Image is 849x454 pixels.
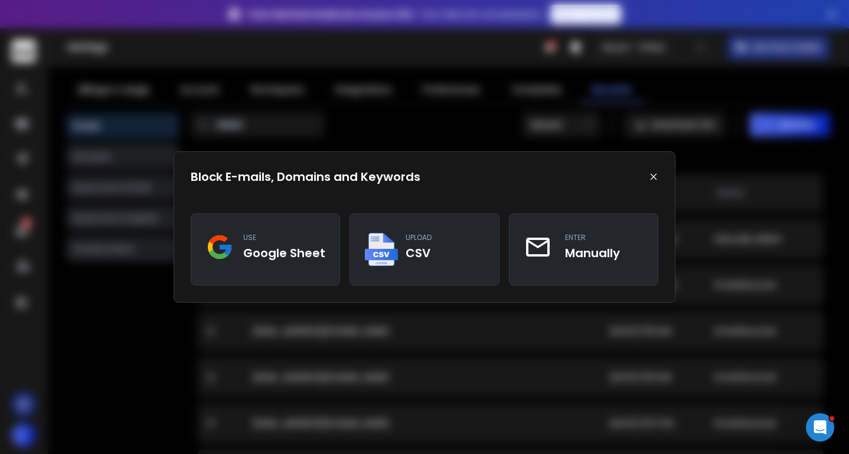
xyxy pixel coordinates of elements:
[806,413,834,442] iframe: Intercom live chat
[406,245,432,261] h3: CSV
[243,245,325,261] h3: Google Sheet
[565,233,620,242] p: enter
[565,245,620,261] h3: Manually
[191,168,420,185] h1: Block E-mails, Domains and Keywords
[406,233,432,242] p: upload
[243,233,325,242] p: use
